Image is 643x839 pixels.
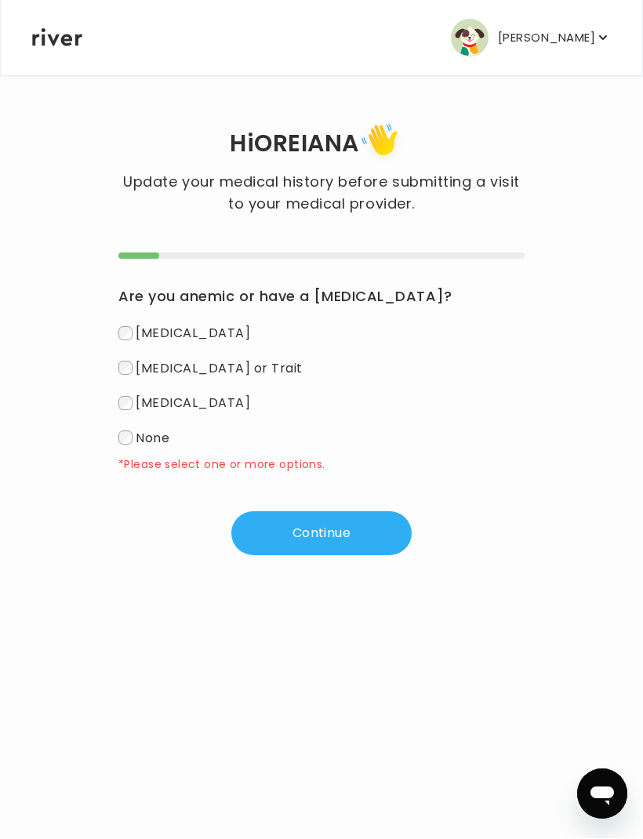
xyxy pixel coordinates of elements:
[231,512,412,556] button: Continue
[118,361,133,376] input: [MEDICAL_DATA] or Trait
[136,429,169,447] span: None
[451,20,489,57] img: user avatar
[118,285,525,310] h3: Are you anemic or have a [MEDICAL_DATA]?
[136,325,250,343] span: [MEDICAL_DATA]
[136,359,302,377] span: [MEDICAL_DATA] or Trait
[498,27,595,49] p: [PERSON_NAME]
[118,172,525,216] p: Update your medical history before submitting a visit to your medical provider.
[451,20,611,57] button: user avatar[PERSON_NAME]
[577,769,627,819] iframe: Button to launch messaging window
[118,431,133,445] input: None
[118,327,133,341] input: [MEDICAL_DATA]
[136,394,250,412] span: [MEDICAL_DATA]
[31,119,612,172] h1: Hi OREIANA
[118,397,133,411] input: [MEDICAL_DATA]
[118,456,525,474] span: *Please select one or more options.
